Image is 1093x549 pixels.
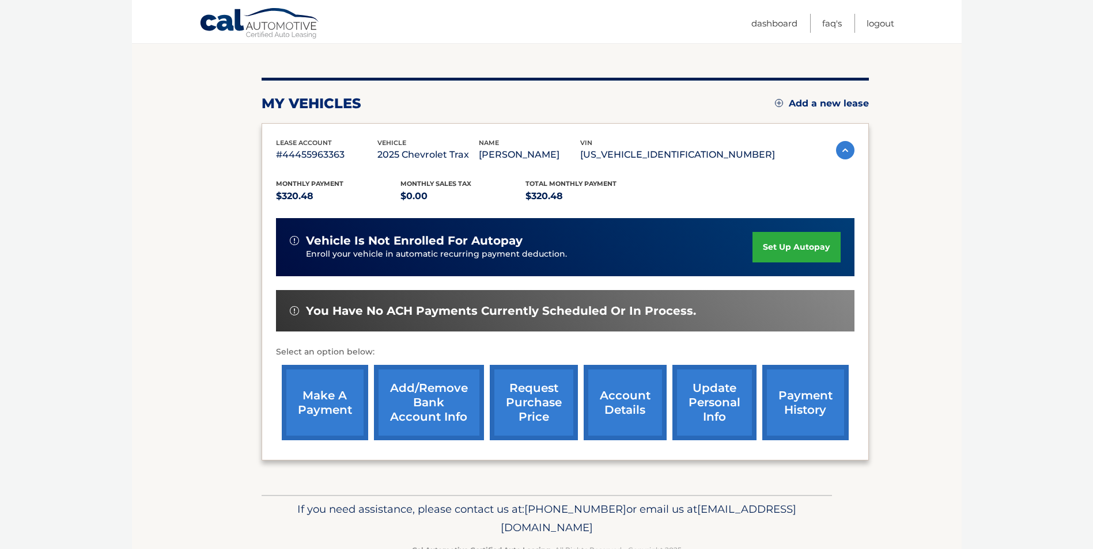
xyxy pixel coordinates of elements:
[822,14,842,33] a: FAQ's
[479,147,580,163] p: [PERSON_NAME]
[775,99,783,107] img: add.svg
[306,304,696,318] span: You have no ACH payments currently scheduled or in process.
[867,14,894,33] a: Logout
[276,139,332,147] span: lease account
[282,365,368,440] a: make a payment
[290,236,299,245] img: alert-white.svg
[400,188,525,204] p: $0.00
[584,365,667,440] a: account details
[306,248,753,261] p: Enroll your vehicle in automatic recurring payment deduction.
[524,502,626,516] span: [PHONE_NUMBER]
[580,139,592,147] span: vin
[580,147,775,163] p: [US_VEHICLE_IDENTIFICATION_NUMBER]
[276,180,343,188] span: Monthly Payment
[672,365,757,440] a: update personal info
[525,188,650,204] p: $320.48
[836,141,854,159] img: accordion-active.svg
[276,345,854,359] p: Select an option below:
[276,147,377,163] p: #44455963363
[501,502,796,534] span: [EMAIL_ADDRESS][DOMAIN_NAME]
[199,7,320,41] a: Cal Automotive
[262,95,361,112] h2: my vehicles
[762,365,849,440] a: payment history
[400,180,471,188] span: Monthly sales Tax
[775,98,869,109] a: Add a new lease
[374,365,484,440] a: Add/Remove bank account info
[377,139,406,147] span: vehicle
[306,234,523,248] span: vehicle is not enrolled for autopay
[752,232,840,262] a: set up autopay
[290,306,299,315] img: alert-white.svg
[525,180,617,188] span: Total Monthly Payment
[751,14,797,33] a: Dashboard
[490,365,578,440] a: request purchase price
[269,500,825,537] p: If you need assistance, please contact us at: or email us at
[377,147,479,163] p: 2025 Chevrolet Trax
[276,188,401,204] p: $320.48
[479,139,499,147] span: name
